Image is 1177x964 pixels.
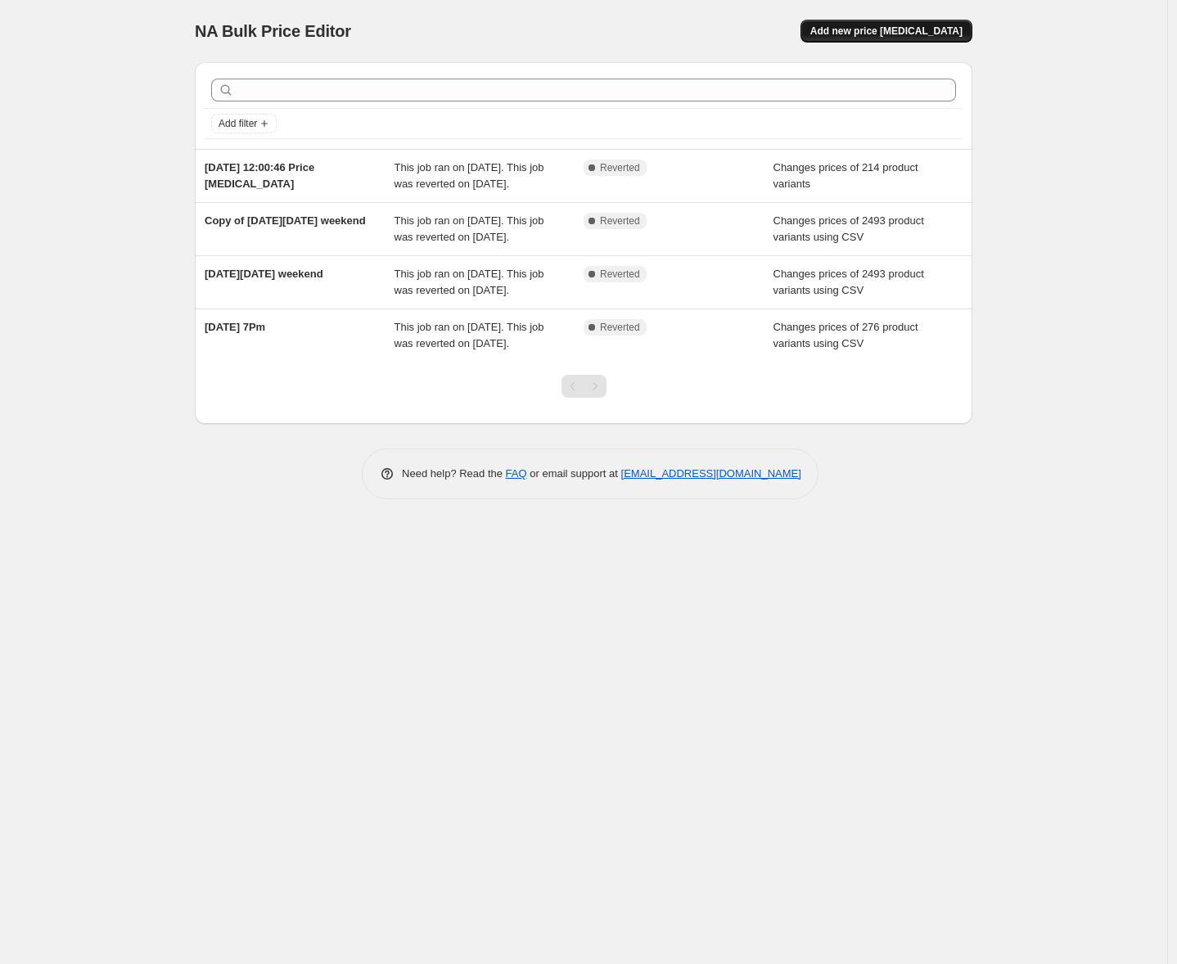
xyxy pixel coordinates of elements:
[205,214,366,227] span: Copy of [DATE][DATE] weekend
[205,321,265,333] span: [DATE] 7Pm
[600,161,640,174] span: Reverted
[211,114,277,133] button: Add filter
[600,214,640,227] span: Reverted
[395,268,544,296] span: This job ran on [DATE]. This job was reverted on [DATE].
[402,467,506,480] span: Need help? Read the
[600,268,640,281] span: Reverted
[810,25,963,38] span: Add new price [MEDICAL_DATA]
[773,321,918,349] span: Changes prices of 276 product variants using CSV
[561,375,607,398] nav: Pagination
[395,161,544,190] span: This job ran on [DATE]. This job was reverted on [DATE].
[195,22,351,40] span: NA Bulk Price Editor
[773,268,924,296] span: Changes prices of 2493 product variants using CSV
[800,20,972,43] button: Add new price [MEDICAL_DATA]
[205,161,314,190] span: [DATE] 12:00:46 Price [MEDICAL_DATA]
[621,467,801,480] a: [EMAIL_ADDRESS][DOMAIN_NAME]
[506,467,527,480] a: FAQ
[219,117,257,130] span: Add filter
[600,321,640,334] span: Reverted
[395,214,544,243] span: This job ran on [DATE]. This job was reverted on [DATE].
[205,268,323,280] span: [DATE][DATE] weekend
[527,467,621,480] span: or email support at
[395,321,544,349] span: This job ran on [DATE]. This job was reverted on [DATE].
[773,214,924,243] span: Changes prices of 2493 product variants using CSV
[773,161,918,190] span: Changes prices of 214 product variants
